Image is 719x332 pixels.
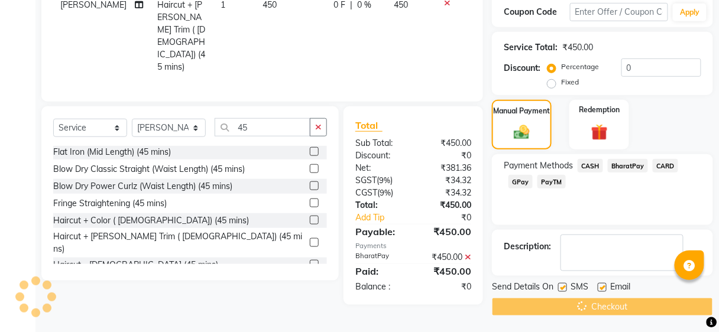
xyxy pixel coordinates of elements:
[413,137,480,149] div: ₹450.00
[579,105,620,115] label: Redemption
[380,188,391,197] span: 9%
[346,187,413,199] div: ( )
[346,174,413,187] div: ( )
[413,162,480,174] div: ₹381.36
[586,122,613,143] img: _gift.svg
[346,211,425,224] a: Add Tip
[537,175,566,188] span: PayTM
[561,77,579,87] label: Fixed
[413,224,480,239] div: ₹450.00
[413,199,480,211] div: ₹450.00
[346,162,413,174] div: Net:
[494,106,550,116] label: Manual Payment
[346,199,413,211] div: Total:
[425,211,480,224] div: ₹0
[346,224,413,239] div: Payable:
[413,264,480,278] div: ₹450.00
[53,214,249,227] div: Haircut + Color ( [DEMOGRAPHIC_DATA]) (45 mins)
[413,281,480,293] div: ₹0
[346,137,413,149] div: Sub Total:
[413,251,480,263] div: ₹450.00
[53,163,245,175] div: Blow Dry Classic Straight (Waist Length) (45 mins)
[355,187,377,198] span: CGST
[562,41,593,54] div: ₹450.00
[504,62,540,74] div: Discount:
[355,119,383,132] span: Total
[413,187,480,199] div: ₹34.32
[215,118,310,136] input: Search or Scan
[571,281,588,295] span: SMS
[504,41,558,54] div: Service Total:
[653,159,678,172] span: CARD
[346,281,413,293] div: Balance :
[492,281,553,295] span: Send Details On
[379,175,390,185] span: 9%
[673,4,707,21] button: Apply
[610,281,630,295] span: Email
[355,241,471,251] div: Payments
[608,159,648,172] span: BharatPay
[504,160,573,172] span: Payment Methods
[53,230,305,255] div: Haircut + [PERSON_NAME] Trim ( [DEMOGRAPHIC_DATA]) (45 mins)
[53,180,232,193] div: Blow Dry Power Curlz (Waist Length) (45 mins)
[561,61,599,72] label: Percentage
[413,149,480,162] div: ₹0
[578,159,603,172] span: CASH
[509,175,533,188] span: GPay
[346,251,413,263] div: BharatPay
[346,149,413,162] div: Discount:
[53,146,171,158] div: Flat Iron (Mid Length) (45 mins)
[346,264,413,278] div: Paid:
[504,6,569,18] div: Coupon Code
[570,3,669,21] input: Enter Offer / Coupon Code
[355,175,377,185] span: SGST
[53,197,167,210] div: Fringe Straightening (45 mins)
[53,259,218,271] div: Haircut - [DEMOGRAPHIC_DATA] (45 mins)
[413,174,480,187] div: ₹34.32
[509,123,535,141] img: _cash.svg
[504,240,551,253] div: Description:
